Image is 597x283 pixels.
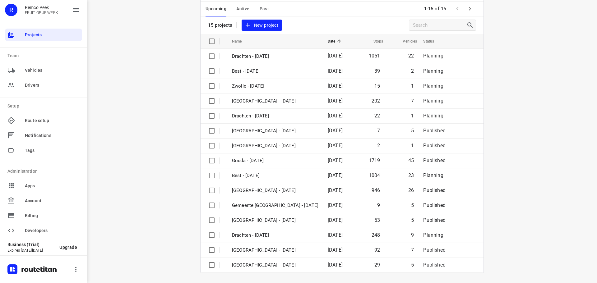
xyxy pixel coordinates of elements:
[232,142,318,149] p: [GEOGRAPHIC_DATA] - [DATE]
[374,83,380,89] span: 15
[232,68,318,75] p: Best - [DATE]
[369,53,380,59] span: 1051
[374,247,380,253] span: 92
[7,242,54,247] p: Business (Trial)
[5,129,82,142] div: Notifications
[411,217,414,223] span: 5
[232,232,318,239] p: Drachten - [DATE]
[423,68,443,74] span: Planning
[5,209,82,222] div: Billing
[423,128,446,134] span: Published
[328,202,343,208] span: [DATE]
[422,2,449,16] span: 1-15 of 16
[411,113,414,119] span: 1
[411,68,414,74] span: 2
[7,248,54,253] p: Expires [DATE][DATE]
[377,128,380,134] span: 7
[408,53,414,59] span: 22
[328,187,343,193] span: [DATE]
[328,172,343,178] span: [DATE]
[25,183,80,189] span: Apps
[377,143,380,148] span: 2
[395,38,417,45] span: Vehicles
[328,232,343,238] span: [DATE]
[25,117,80,124] span: Route setup
[423,202,446,208] span: Published
[423,113,443,119] span: Planning
[423,83,443,89] span: Planning
[328,83,343,89] span: [DATE]
[232,217,318,224] p: [GEOGRAPHIC_DATA] - [DATE]
[374,262,380,268] span: 29
[232,83,318,90] p: Zwolle - Friday
[25,67,80,74] span: Vehicles
[328,113,343,119] span: [DATE]
[408,172,414,178] span: 23
[374,68,380,74] span: 39
[411,247,414,253] span: 7
[25,198,80,204] span: Account
[5,180,82,192] div: Apps
[423,157,446,163] span: Published
[328,247,343,253] span: [DATE]
[365,38,383,45] span: Stops
[7,168,82,175] p: Administration
[260,5,269,13] span: Past
[328,68,343,74] span: [DATE]
[411,83,414,89] span: 1
[232,202,318,209] p: Gemeente [GEOGRAPHIC_DATA] - [DATE]
[25,5,58,10] p: Remco Peek
[232,112,318,120] p: Drachten - [DATE]
[5,224,82,237] div: Developers
[7,103,82,109] p: Setup
[25,132,80,139] span: Notifications
[5,144,82,157] div: Tags
[232,53,318,60] p: Drachten - Monday
[411,262,414,268] span: 5
[423,98,443,104] span: Planning
[413,21,466,30] input: Search projects
[25,82,80,89] span: Drivers
[232,157,318,164] p: Gouda - [DATE]
[232,38,250,45] span: Name
[25,32,80,38] span: Projects
[232,127,318,135] p: [GEOGRAPHIC_DATA] - [DATE]
[328,53,343,59] span: [DATE]
[466,21,476,29] div: Search
[328,143,343,148] span: [DATE]
[59,245,77,250] span: Upgrade
[411,143,414,148] span: 1
[328,98,343,104] span: [DATE]
[372,232,380,238] span: 248
[25,11,58,15] p: FRUIT OP JE WERK
[423,217,446,223] span: Published
[451,2,464,15] span: Previous Page
[464,2,476,15] span: Next Page
[232,98,318,105] p: [GEOGRAPHIC_DATA] - [DATE]
[411,98,414,104] span: 7
[328,217,343,223] span: [DATE]
[423,53,443,59] span: Planning
[5,29,82,41] div: Projects
[411,202,414,208] span: 5
[372,187,380,193] span: 946
[232,187,318,194] p: [GEOGRAPHIC_DATA] - [DATE]
[5,79,82,91] div: Drivers
[408,157,414,163] span: 45
[54,242,82,253] button: Upgrade
[206,5,226,13] span: Upcoming
[242,20,282,31] button: New project
[5,194,82,207] div: Account
[408,187,414,193] span: 26
[232,172,318,179] p: Best - [DATE]
[369,157,380,163] span: 1719
[423,232,443,238] span: Planning
[328,38,344,45] span: Date
[232,247,318,254] p: Gemeente Rotterdam - Tuesday
[374,217,380,223] span: 53
[5,114,82,127] div: Route setup
[25,227,80,234] span: Developers
[5,64,82,76] div: Vehicles
[374,113,380,119] span: 22
[377,202,380,208] span: 9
